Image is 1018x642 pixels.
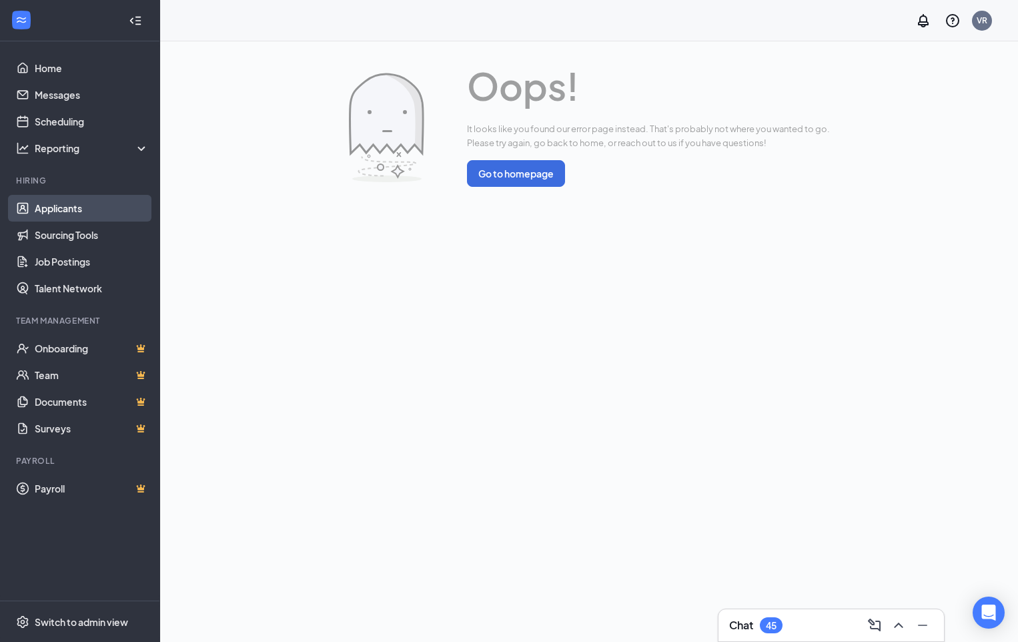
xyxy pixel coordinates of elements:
a: DocumentsCrown [35,388,149,415]
a: Sourcing Tools [35,222,149,248]
button: ComposeMessage [864,615,885,636]
a: Job Postings [35,248,149,275]
svg: ComposeMessage [867,617,883,633]
button: Go to homepage [467,160,565,187]
a: TeamCrown [35,362,149,388]
svg: Collapse [129,14,142,27]
svg: Analysis [16,141,29,155]
a: PayrollCrown [35,475,149,502]
a: Talent Network [35,275,149,302]
div: Payroll [16,455,146,466]
svg: Minimize [915,617,931,633]
h3: Chat [729,618,753,633]
div: 45 [766,620,777,631]
div: Switch to admin view [35,615,128,629]
div: Open Intercom Messenger [973,597,1005,629]
svg: QuestionInfo [945,13,961,29]
span: It looks like you found our error page instead. That's probably not where you wanted to go. Pleas... [467,122,830,149]
div: Team Management [16,315,146,326]
div: Reporting [35,141,149,155]
a: Home [35,55,149,81]
button: Minimize [912,615,933,636]
a: Applicants [35,195,149,222]
a: Messages [35,81,149,108]
img: Error [349,73,424,182]
div: VR [977,15,987,26]
div: Hiring [16,175,146,186]
a: Scheduling [35,108,149,135]
svg: Notifications [915,13,931,29]
svg: WorkstreamLogo [15,13,28,27]
a: SurveysCrown [35,415,149,442]
button: ChevronUp [888,615,909,636]
svg: Settings [16,615,29,629]
span: Oops! [467,57,830,115]
a: OnboardingCrown [35,335,149,362]
svg: ChevronUp [891,617,907,633]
